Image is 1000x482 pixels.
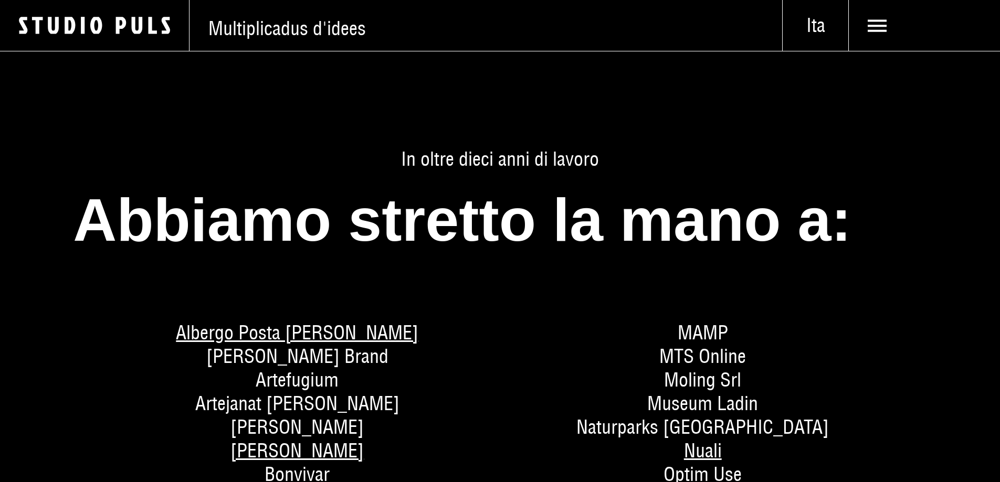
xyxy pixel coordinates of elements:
a: [PERSON_NAME] [230,438,364,463]
span: Museum Ladin [647,391,758,415]
span: Naturparks [GEOGRAPHIC_DATA] [576,415,829,439]
span: [PERSON_NAME] Brand [206,344,388,368]
span: MTS Online [659,344,746,368]
h2: Abbiamo stretto la mano a: [69,190,856,250]
span: In oltre dieci anni di lavoro [107,147,894,171]
span: Ita [783,14,848,37]
span: Multiplicadus d'idees [208,17,366,40]
a: Albergo Posta [PERSON_NAME] [176,320,418,345]
span: [PERSON_NAME] [230,415,364,439]
a: Nuali [684,438,722,463]
span: Artefugium [256,368,339,392]
span: Artejanat [PERSON_NAME] [195,391,399,415]
span: Moling Srl [664,368,741,392]
span: MAMP [678,320,728,345]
